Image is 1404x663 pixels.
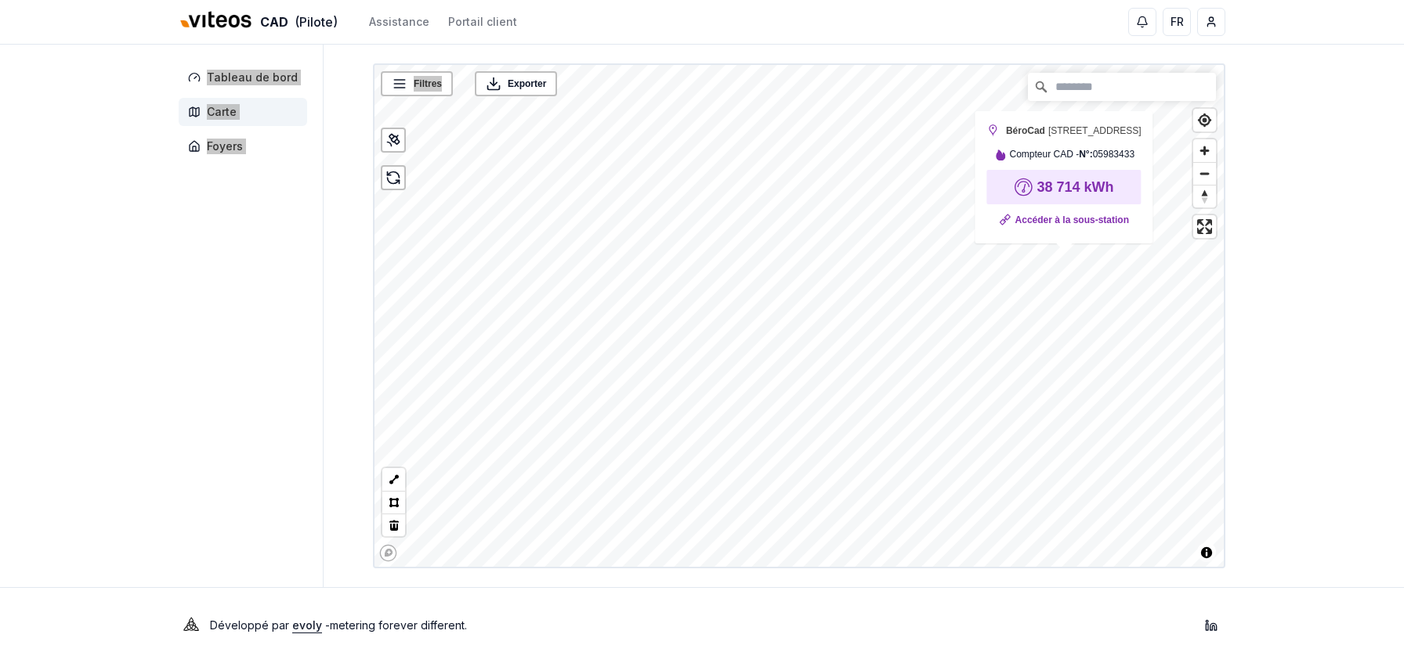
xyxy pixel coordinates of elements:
[179,613,204,638] img: Evoly Logo
[448,14,517,30] a: Portail client
[1010,146,1135,162] span: Compteur CAD - 05983433
[375,65,1227,570] canvas: Map
[1193,186,1216,207] span: Reset bearing to north
[1193,215,1216,238] button: Enter fullscreen
[179,98,313,126] a: Carte
[1006,123,1045,139] strong: BéroCad
[207,70,298,85] span: Tableau de bord
[1193,162,1216,185] button: Zoom out
[1197,543,1216,562] button: Toggle attribution
[382,513,405,536] button: Delete
[1079,149,1092,160] strong: N°:
[179,132,313,160] a: Foyers
[986,123,1141,139] div: [STREET_ADDRESS]
[382,468,405,491] button: LineString tool (l)
[179,5,338,39] a: CAD(Pilote)
[260,13,288,31] span: CAD
[379,544,397,562] a: Mapbox homepage
[1037,179,1113,195] strong: 38 714 kWh
[1193,185,1216,207] button: Reset bearing to north
[179,2,254,39] img: Viteos - CAD Logo
[369,14,429,30] a: Assistance
[207,104,237,120] span: Carte
[1193,139,1216,162] button: Zoom in
[414,76,442,92] span: Filtres
[1028,73,1216,101] input: Chercher
[1171,14,1184,30] span: FR
[210,614,467,636] p: Développé par - metering forever different .
[508,76,546,92] span: Exporter
[1163,8,1191,36] button: FR
[1193,109,1216,132] button: Find my location
[1015,212,1129,228] a: Accéder à la sous-station
[292,618,322,632] a: evoly
[179,63,313,92] a: Tableau de bord
[382,491,405,513] button: Polygon tool (p)
[295,13,338,31] span: (Pilote)
[1193,163,1216,185] span: Zoom out
[207,139,243,154] span: Foyers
